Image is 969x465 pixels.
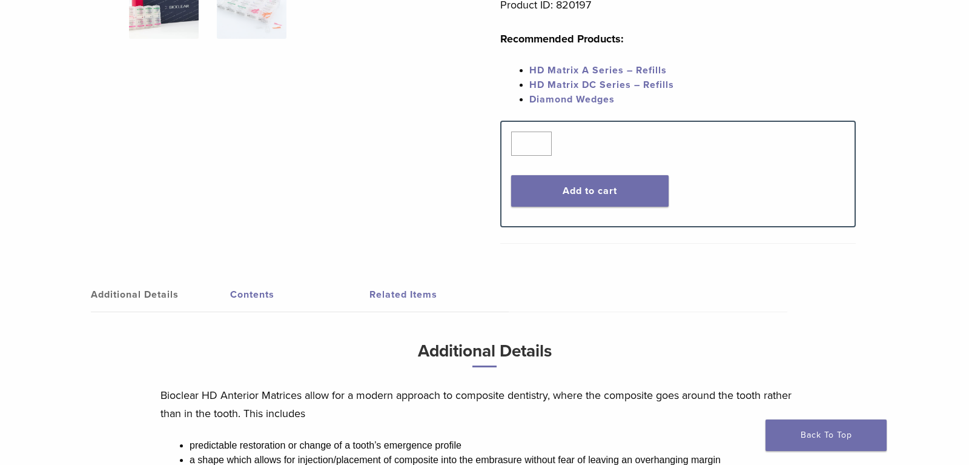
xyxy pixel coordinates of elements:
[529,64,667,76] a: HD Matrix A Series – Refills
[511,175,669,207] button: Add to cart
[190,438,809,453] li: predictable restoration or change of a tooth’s emergence profile
[91,278,230,312] a: Additional Details
[529,79,674,91] a: HD Matrix DC Series – Refills
[529,93,615,105] a: Diamond Wedges
[160,386,809,423] p: Bioclear HD Anterior Matrices allow for a modern approach to composite dentistry, where the compo...
[369,278,509,312] a: Related Items
[160,336,809,377] h3: Additional Details
[766,420,887,451] a: Back To Top
[230,278,369,312] a: Contents
[500,32,624,45] strong: Recommended Products:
